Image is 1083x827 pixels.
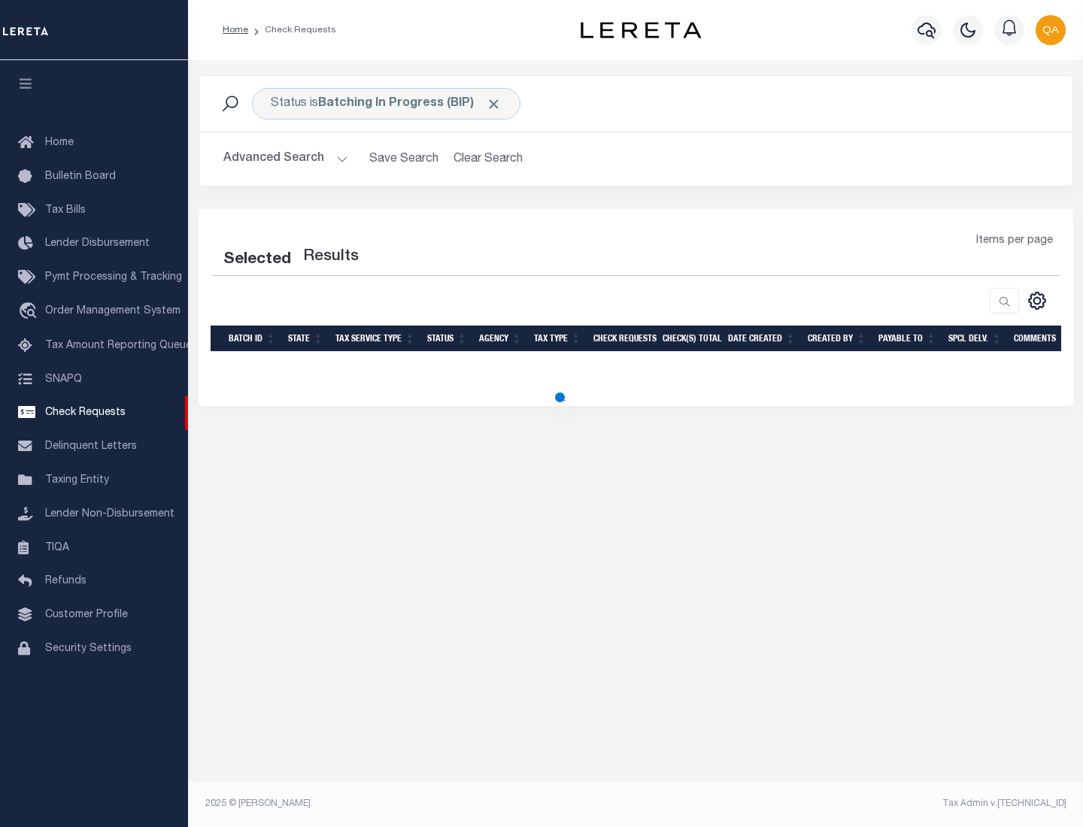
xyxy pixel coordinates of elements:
[657,326,722,352] th: Check(s) Total
[1036,15,1066,45] img: svg+xml;base64,PHN2ZyB4bWxucz0iaHR0cDovL3d3dy53My5vcmcvMjAwMC9zdmciIHBvaW50ZXItZXZlbnRzPSJub25lIi...
[329,326,421,352] th: Tax Service Type
[45,475,109,486] span: Taxing Entity
[45,509,174,520] span: Lender Non-Disbursement
[223,248,291,272] div: Selected
[581,22,701,38] img: logo-dark.svg
[45,441,137,452] span: Delinquent Letters
[18,302,42,322] i: travel_explore
[45,644,132,654] span: Security Settings
[447,144,529,174] button: Clear Search
[802,326,872,352] th: Created By
[303,245,359,269] label: Results
[647,797,1066,810] div: Tax Admin v.[TECHNICAL_ID]
[473,326,528,352] th: Agency
[872,326,942,352] th: Payable To
[942,326,1008,352] th: Spcl Delv.
[282,326,329,352] th: State
[45,171,116,182] span: Bulletin Board
[486,96,502,112] span: Click to Remove
[45,374,82,384] span: SNAPQ
[976,233,1053,250] span: Items per page
[45,238,150,249] span: Lender Disbursement
[223,26,248,35] a: Home
[248,23,336,37] li: Check Requests
[1008,326,1075,352] th: Comments
[223,144,348,174] button: Advanced Search
[45,576,86,586] span: Refunds
[45,272,182,283] span: Pymt Processing & Tracking
[45,407,126,418] span: Check Requests
[45,542,69,553] span: TIQA
[45,205,86,216] span: Tax Bills
[223,326,282,352] th: Batch Id
[45,341,192,351] span: Tax Amount Reporting Queue
[587,326,657,352] th: Check Requests
[45,306,180,317] span: Order Management System
[45,138,74,148] span: Home
[360,144,447,174] button: Save Search
[421,326,473,352] th: Status
[318,98,502,110] b: Batching In Progress (BIP)
[194,797,636,810] div: 2025 © [PERSON_NAME].
[252,88,520,120] div: Click to Edit
[528,326,587,352] th: Tax Type
[45,610,128,620] span: Customer Profile
[722,326,802,352] th: Date Created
